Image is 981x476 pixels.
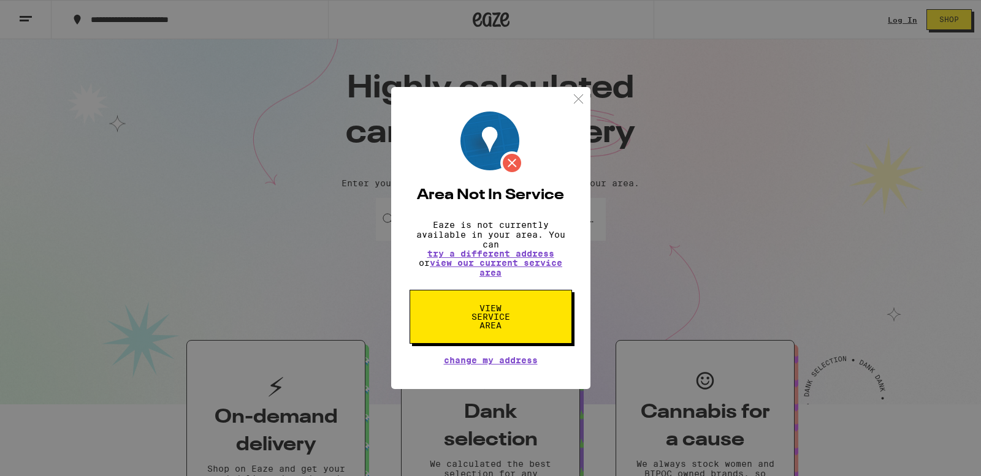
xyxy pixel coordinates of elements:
span: View Service Area [459,304,522,330]
button: Change My Address [444,356,538,365]
h2: Area Not In Service [410,188,572,203]
button: try a different address [427,249,554,258]
img: close.svg [571,91,586,107]
img: Location [460,111,524,175]
a: view our current service area [430,258,562,278]
button: View Service Area [410,290,572,344]
a: View Service Area [410,303,572,313]
span: Hi. Need any help? [7,9,88,18]
p: Eaze is not currently available in your area. You can or [410,220,572,278]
